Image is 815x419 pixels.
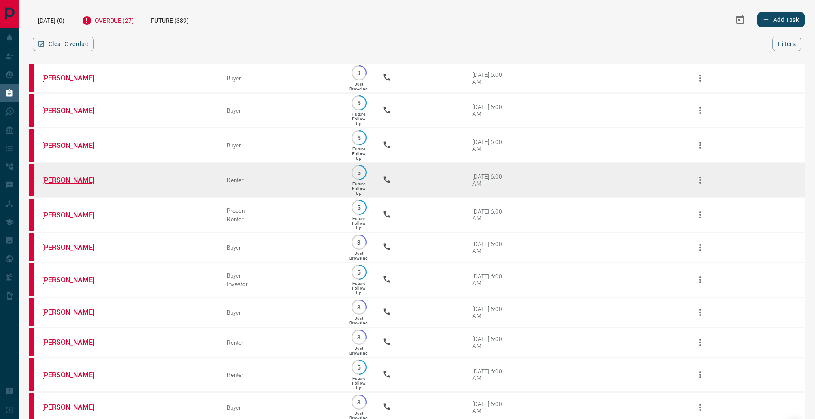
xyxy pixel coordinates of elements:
div: Investor [227,281,335,287]
div: [DATE] 6:00 AM [472,336,509,349]
div: [DATE] 6:00 AM [472,173,509,187]
div: Renter [227,216,335,223]
div: property.ca [29,233,34,261]
div: [DATE] (0) [29,9,73,31]
p: 5 [356,100,362,106]
div: [DATE] 6:00 AM [472,306,509,319]
div: property.ca [29,263,34,296]
div: [DATE] 6:00 AM [472,71,509,85]
p: 3 [356,399,362,405]
div: property.ca [29,64,34,92]
p: Just Browsing [349,82,368,91]
div: Overdue (27) [73,9,142,31]
div: property.ca [29,199,34,231]
div: property.ca [29,358,34,391]
div: [DATE] 6:00 AM [472,241,509,254]
p: 5 [356,169,362,176]
p: Future Follow Up [352,112,365,126]
a: [PERSON_NAME] [42,107,107,115]
p: Future Follow Up [352,147,365,161]
p: 5 [356,135,362,141]
button: Clear Overdue [33,37,94,51]
div: Renter [227,177,335,184]
div: Buyer [227,142,335,149]
p: 5 [356,269,362,275]
a: [PERSON_NAME] [42,403,107,411]
a: [PERSON_NAME] [42,141,107,150]
button: Select Date Range [730,9,750,30]
div: Buyer [227,244,335,251]
p: 3 [356,239,362,245]
p: 5 [356,204,362,211]
a: [PERSON_NAME] [42,176,107,184]
p: Future Follow Up [352,281,365,295]
div: [DATE] 6:00 AM [472,273,509,287]
button: Filters [772,37,801,51]
p: Future Follow Up [352,181,365,196]
div: Renter [227,371,335,378]
div: Buyer [227,75,335,82]
div: Buyer [227,309,335,316]
div: [DATE] 6:00 AM [472,104,509,117]
div: Future (339) [142,9,198,31]
div: property.ca [29,129,34,162]
div: Renter [227,339,335,346]
a: [PERSON_NAME] [42,308,107,316]
div: Buyer [227,107,335,114]
div: [DATE] 6:00 AM [472,401,509,414]
div: Buyer [227,404,335,411]
a: [PERSON_NAME] [42,74,107,82]
p: Just Browsing [349,316,368,325]
div: property.ca [29,328,34,356]
p: 3 [356,70,362,76]
p: 3 [356,334,362,340]
div: [DATE] 6:00 AM [472,208,509,222]
p: Just Browsing [349,251,368,260]
a: [PERSON_NAME] [42,338,107,346]
div: Buyer [227,272,335,279]
button: Add Task [757,12,805,27]
p: Just Browsing [349,346,368,355]
p: Future Follow Up [352,216,365,230]
a: [PERSON_NAME] [42,276,107,284]
div: Precon [227,207,335,214]
p: 3 [356,304,362,310]
div: property.ca [29,298,34,326]
div: property.ca [29,164,34,196]
p: 5 [356,364,362,370]
a: [PERSON_NAME] [42,243,107,251]
a: [PERSON_NAME] [42,211,107,219]
div: property.ca [29,94,34,127]
div: [DATE] 6:00 AM [472,368,509,382]
div: [DATE] 6:00 AM [472,138,509,152]
p: Future Follow Up [352,376,365,390]
a: [PERSON_NAME] [42,371,107,379]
